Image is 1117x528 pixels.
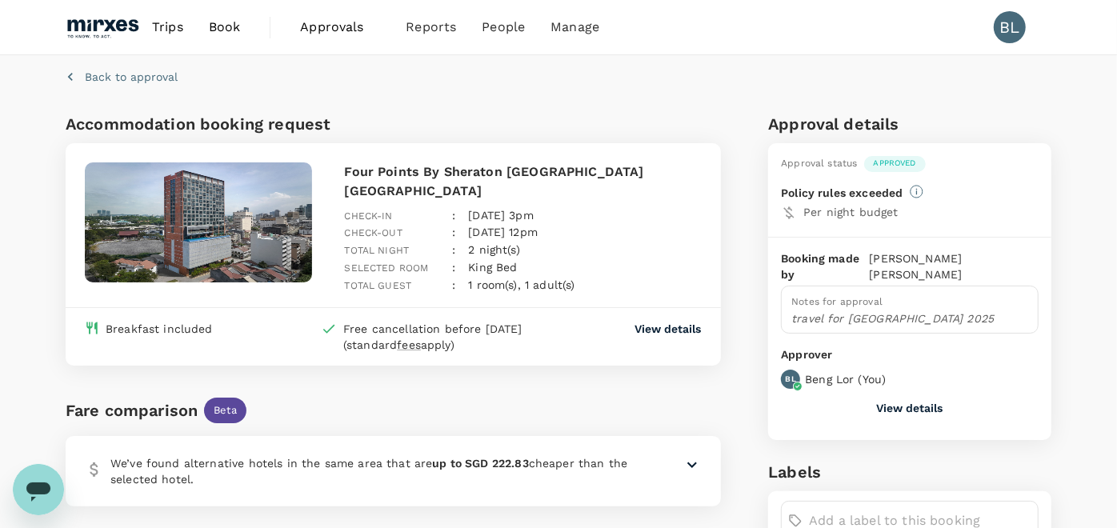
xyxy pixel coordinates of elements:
[781,250,869,282] p: Booking made by
[791,296,883,307] span: Notes for approval
[13,464,64,515] iframe: Button to launch messaging window
[781,346,1039,363] p: Approver
[439,264,455,294] div: :
[204,403,246,418] span: Beta
[344,210,392,222] span: Check-in
[468,277,575,293] p: 1 room(s), 1 adult(s)
[66,111,390,137] h6: Accommodation booking request
[482,18,525,37] span: People
[110,455,643,487] p: We’ve found alternative hotels in the same area that are cheaper than the selected hotel.
[439,194,455,225] div: :
[85,69,178,85] p: Back to approval
[344,162,701,201] p: Four Points By Sheraton [GEOGRAPHIC_DATA] [GEOGRAPHIC_DATA]
[85,162,312,282] img: hotel
[66,10,139,45] img: Mirxes Holding Pte Ltd
[781,156,857,172] div: Approval status
[805,371,886,387] p: Beng Lor ( You )
[803,204,1039,220] p: Per night budget
[406,18,456,37] span: Reports
[768,459,1051,485] h6: Labels
[864,158,926,169] span: Approved
[468,259,517,275] p: King Bed
[994,11,1026,43] div: BL
[66,398,198,423] div: Fare comparison
[439,211,455,242] div: :
[791,310,1028,326] p: travel for [GEOGRAPHIC_DATA] 2025
[869,250,1039,282] p: [PERSON_NAME] [PERSON_NAME]
[344,227,402,238] span: Check-out
[550,18,599,37] span: Manage
[432,457,528,470] b: up to SGD 222.83
[300,18,380,37] span: Approvals
[344,262,428,274] span: Selected room
[468,207,534,223] p: [DATE] 3pm
[786,374,796,385] p: BL
[439,229,455,259] div: :
[468,242,520,258] p: 2 night(s)
[209,18,241,37] span: Book
[397,338,421,351] span: fees
[877,402,943,414] button: View details
[152,18,183,37] span: Trips
[106,321,213,337] div: Breakfast included
[768,111,1051,137] h6: Approval details
[66,69,178,85] button: Back to approval
[344,245,409,256] span: Total night
[439,246,455,277] div: :
[344,280,411,291] span: Total guest
[343,321,571,353] div: Free cancellation before [DATE] (standard apply)
[468,224,538,240] p: [DATE] 12pm
[781,185,903,201] p: Policy rules exceeded
[635,321,702,337] button: View details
